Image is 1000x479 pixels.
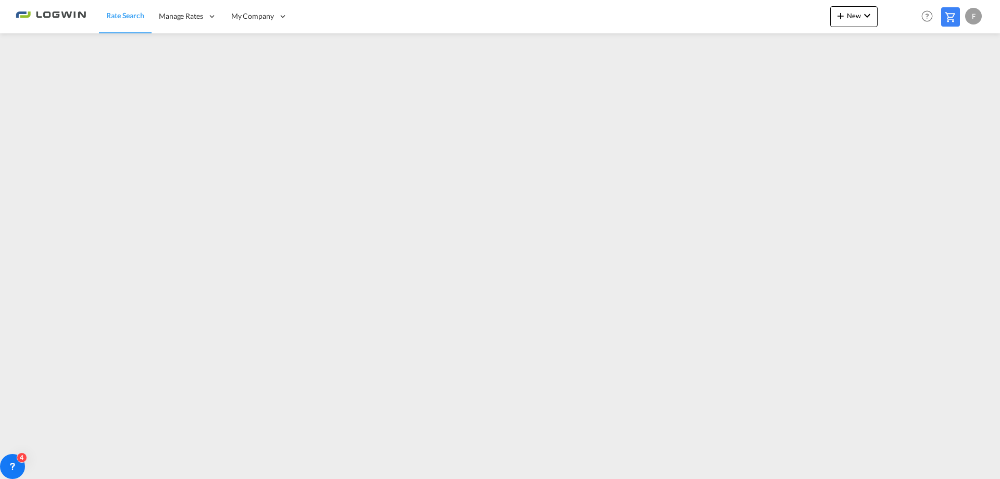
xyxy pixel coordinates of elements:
[830,6,878,27] button: icon-plus 400-fgNewicon-chevron-down
[918,7,936,25] span: Help
[106,11,144,20] span: Rate Search
[159,11,203,21] span: Manage Rates
[16,5,86,28] img: 2761ae10d95411efa20a1f5e0282d2d7.png
[861,9,873,22] md-icon: icon-chevron-down
[834,11,873,20] span: New
[918,7,941,26] div: Help
[834,9,847,22] md-icon: icon-plus 400-fg
[231,11,274,21] span: My Company
[965,8,982,24] div: F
